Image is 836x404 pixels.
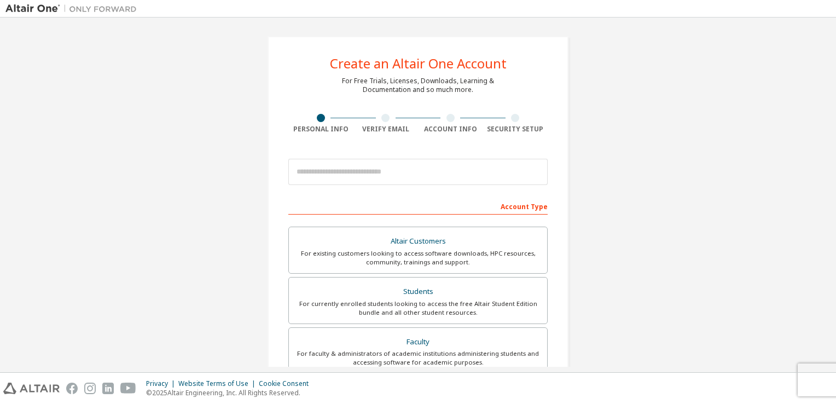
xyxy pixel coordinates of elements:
div: Account Type [288,197,548,215]
div: Privacy [146,379,178,388]
div: Faculty [295,334,541,350]
p: © 2025 Altair Engineering, Inc. All Rights Reserved. [146,388,315,397]
img: facebook.svg [66,383,78,394]
div: Verify Email [353,125,419,134]
img: altair_logo.svg [3,383,60,394]
div: Website Terms of Use [178,379,259,388]
div: Account Info [418,125,483,134]
img: youtube.svg [120,383,136,394]
div: Personal Info [288,125,353,134]
img: Altair One [5,3,142,14]
div: For currently enrolled students looking to access the free Altair Student Edition bundle and all ... [295,299,541,317]
img: instagram.svg [84,383,96,394]
div: For faculty & administrators of academic institutions administering students and accessing softwa... [295,349,541,367]
div: Altair Customers [295,234,541,249]
div: Security Setup [483,125,548,134]
div: For existing customers looking to access software downloads, HPC resources, community, trainings ... [295,249,541,267]
div: Cookie Consent [259,379,315,388]
div: Students [295,284,541,299]
img: linkedin.svg [102,383,114,394]
div: Create an Altair One Account [330,57,507,70]
div: For Free Trials, Licenses, Downloads, Learning & Documentation and so much more. [342,77,494,94]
